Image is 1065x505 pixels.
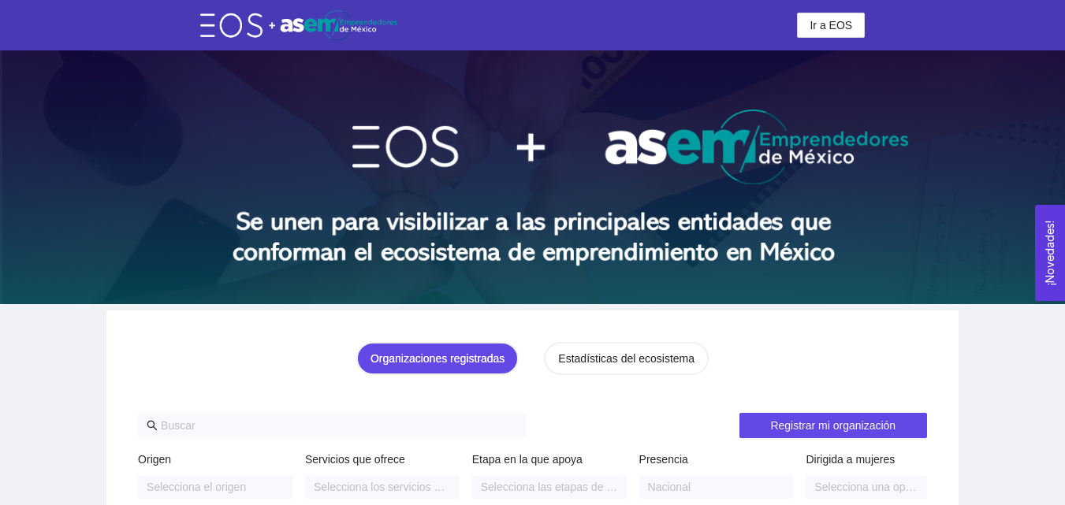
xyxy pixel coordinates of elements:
[147,420,158,431] span: search
[558,350,694,367] div: Estadísticas del ecosistema
[739,413,927,438] button: Registrar mi organización
[639,451,688,468] label: Presencia
[371,350,505,367] div: Organizaciones registradas
[472,451,583,468] label: Etapa en la que apoya
[1035,205,1065,301] button: Open Feedback Widget
[770,417,896,434] span: Registrar mi organización
[806,451,895,468] label: Dirigida a mujeres
[305,451,405,468] label: Servicios que ofrece
[200,10,397,39] img: eos-asem-logo.38b026ae.png
[797,13,865,38] button: Ir a EOS
[810,17,852,34] span: Ir a EOS
[138,451,171,468] label: Origen
[161,417,517,434] input: Buscar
